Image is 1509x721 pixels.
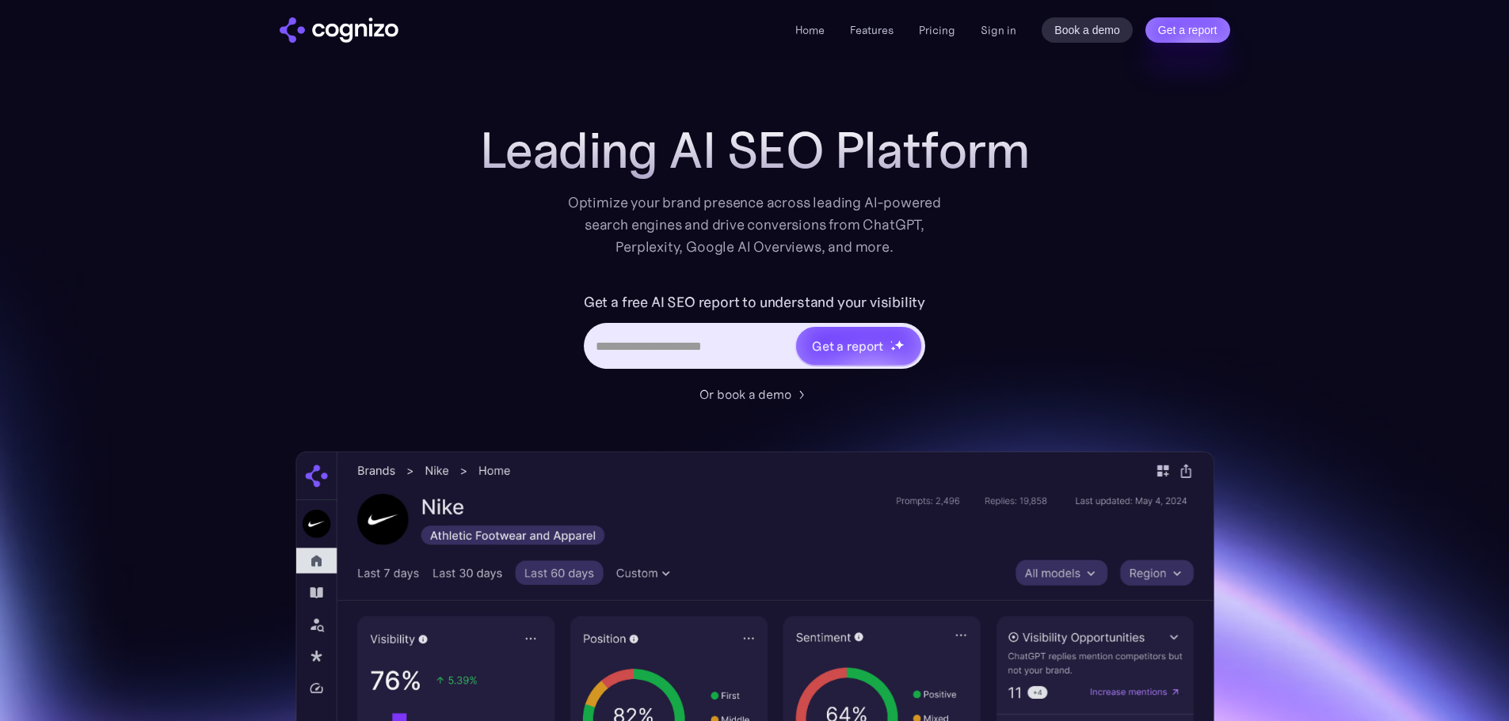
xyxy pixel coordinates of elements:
[560,192,950,258] div: Optimize your brand presence across leading AI-powered search engines and drive conversions from ...
[280,17,398,43] a: home
[1145,17,1230,43] a: Get a report
[280,17,398,43] img: cognizo logo
[480,122,1030,179] h1: Leading AI SEO Platform
[795,325,923,366] a: Get a reportstarstarstar
[890,340,893,343] img: star
[981,21,1016,40] a: Sign in
[890,346,896,351] img: star
[584,290,925,377] form: Hero URL Input Form
[812,336,883,355] div: Get a report
[1042,17,1133,43] a: Book a demo
[850,23,894,37] a: Features
[919,23,955,37] a: Pricing
[699,385,810,404] a: Or book a demo
[584,290,925,315] label: Get a free AI SEO report to understand your visibility
[894,340,905,350] img: star
[699,385,791,404] div: Or book a demo
[795,23,825,37] a: Home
